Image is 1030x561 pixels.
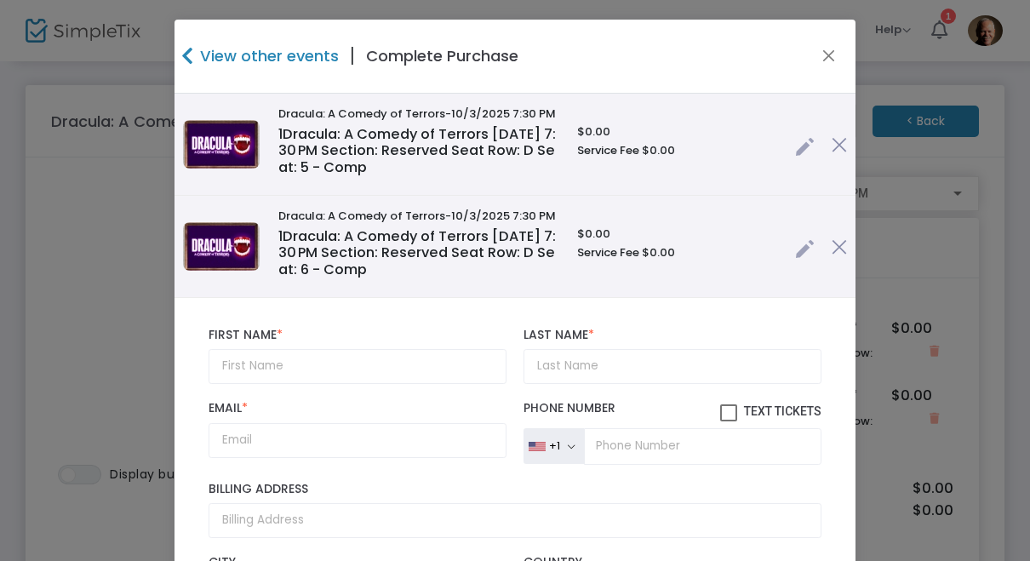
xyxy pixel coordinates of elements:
[278,107,560,121] h6: Dracula: A Comedy of Terrors
[445,208,556,224] span: -10/3/2025 7:30 PM
[196,44,339,67] h4: View other events
[366,44,518,67] h4: Complete Purchase
[209,482,821,497] label: Billing Address
[577,227,778,241] h6: $0.00
[577,144,778,157] h6: Service Fee $0.00
[183,222,260,271] img: IMG8342.jpeg
[524,401,821,421] label: Phone Number
[832,137,847,152] img: cross.png
[818,45,840,67] button: Close
[524,328,821,343] label: Last Name
[549,439,560,453] div: +1
[183,120,260,169] img: IMG8342.jpeg
[278,226,283,246] span: 1
[524,428,584,464] button: +1
[445,106,556,122] span: -10/3/2025 7:30 PM
[278,124,556,177] span: Dracula: A Comedy of Terrors [DATE] 7:30 PM Section: Reserved Seat Row: D Seat: 5 - Comp
[577,125,778,139] h6: $0.00
[744,404,821,418] span: Text Tickets
[577,246,778,260] h6: Service Fee $0.00
[584,428,821,464] input: Phone Number
[209,503,821,538] input: Billing Address
[278,124,283,144] span: 1
[524,349,821,384] input: Last Name
[278,226,556,279] span: Dracula: A Comedy of Terrors [DATE] 7:30 PM Section: Reserved Seat Row: D Seat: 6 - Comp
[832,239,847,255] img: cross.png
[209,423,506,458] input: Email
[209,401,506,416] label: Email
[339,41,366,72] span: |
[278,209,560,223] h6: Dracula: A Comedy of Terrors
[209,328,506,343] label: First Name
[209,349,506,384] input: First Name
